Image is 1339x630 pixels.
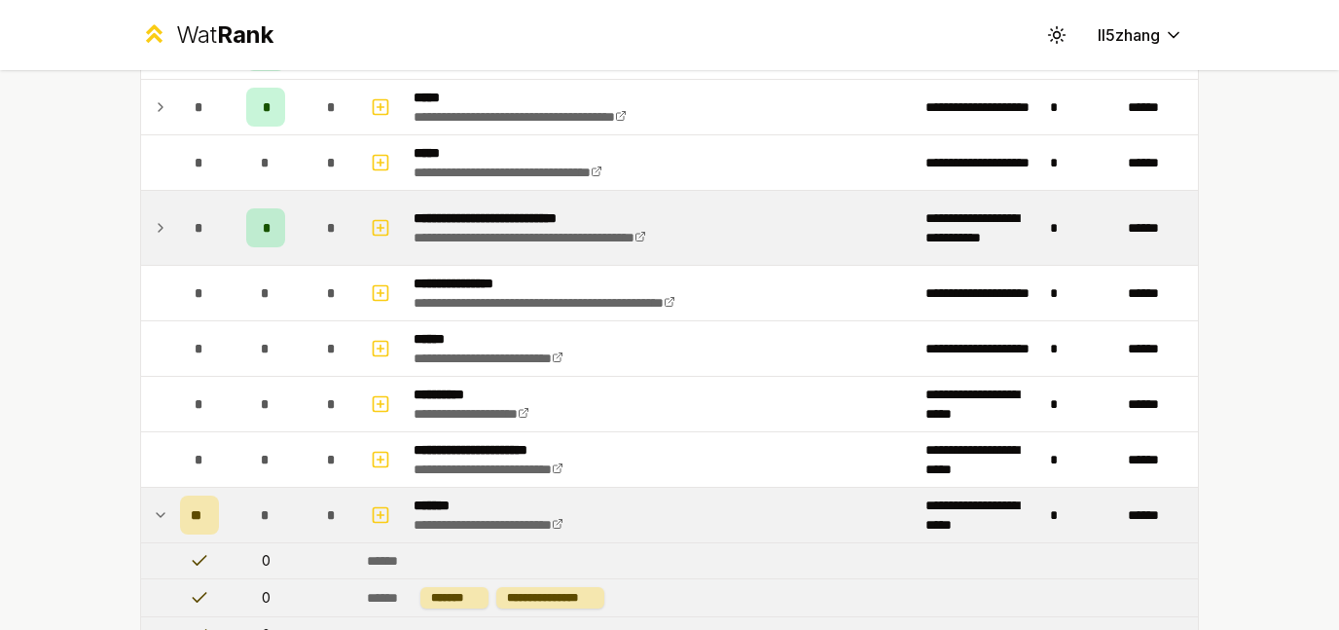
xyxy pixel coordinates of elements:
[1082,18,1199,53] button: ll5zhang
[140,19,273,51] a: WatRank
[1098,23,1160,47] span: ll5zhang
[227,543,305,578] td: 0
[217,20,273,49] span: Rank
[227,579,305,616] td: 0
[176,19,273,51] div: Wat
